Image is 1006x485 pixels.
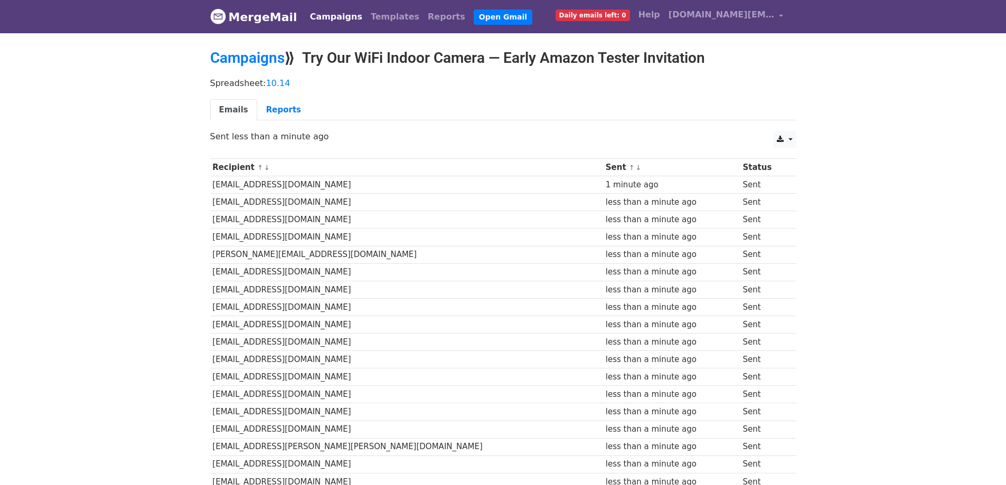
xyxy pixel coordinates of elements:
a: Emails [210,99,257,121]
a: ↓ [264,164,270,172]
div: less than a minute ago [606,406,738,418]
td: [EMAIL_ADDRESS][DOMAIN_NAME] [210,316,603,333]
td: Sent [740,298,789,316]
td: Sent [740,316,789,333]
div: less than a minute ago [606,266,738,278]
td: Sent [740,176,789,194]
span: [DOMAIN_NAME][EMAIL_ADDRESS][PERSON_NAME][DOMAIN_NAME] [669,8,774,21]
td: Sent [740,403,789,421]
td: Sent [740,421,789,438]
a: Reports [257,99,310,121]
a: ↑ [629,164,635,172]
h2: ⟫ Try Our WiFi Indoor Camera — Early Amazon Tester Invitation [210,49,796,67]
a: ↑ [257,164,263,172]
div: less than a minute ago [606,458,738,470]
td: [EMAIL_ADDRESS][DOMAIN_NAME] [210,403,603,421]
td: [EMAIL_ADDRESS][DOMAIN_NAME] [210,298,603,316]
a: Campaigns [210,49,285,66]
div: less than a minute ago [606,231,738,243]
td: Sent [740,438,789,455]
div: less than a minute ago [606,371,738,383]
a: Campaigns [306,6,366,27]
td: [EMAIL_ADDRESS][DOMAIN_NAME] [210,281,603,298]
a: Templates [366,6,424,27]
iframe: Chat Widget [953,434,1006,485]
td: [PERSON_NAME][EMAIL_ADDRESS][DOMAIN_NAME] [210,246,603,263]
td: Sent [740,211,789,229]
div: less than a minute ago [606,354,738,366]
div: less than a minute ago [606,196,738,208]
a: Daily emails left: 0 [551,4,634,25]
td: [EMAIL_ADDRESS][DOMAIN_NAME] [210,176,603,194]
td: [EMAIL_ADDRESS][DOMAIN_NAME] [210,229,603,246]
td: Sent [740,368,789,386]
th: Sent [603,159,740,176]
th: Status [740,159,789,176]
td: Sent [740,334,789,351]
td: Sent [740,281,789,298]
td: [EMAIL_ADDRESS][DOMAIN_NAME] [210,421,603,438]
a: [DOMAIN_NAME][EMAIL_ADDRESS][PERSON_NAME][DOMAIN_NAME] [664,4,788,29]
td: Sent [740,351,789,368]
a: Reports [424,6,469,27]
td: Sent [740,246,789,263]
div: less than a minute ago [606,336,738,348]
td: Sent [740,386,789,403]
div: less than a minute ago [606,301,738,313]
a: Help [634,4,664,25]
td: [EMAIL_ADDRESS][DOMAIN_NAME] [210,386,603,403]
div: less than a minute ago [606,249,738,261]
a: Open Gmail [474,9,532,25]
td: [EMAIL_ADDRESS][DOMAIN_NAME] [210,368,603,386]
span: Daily emails left: 0 [556,9,630,21]
td: Sent [740,194,789,211]
a: 10.14 [266,78,290,88]
td: Sent [740,229,789,246]
td: [EMAIL_ADDRESS][DOMAIN_NAME] [210,263,603,281]
th: Recipient [210,159,603,176]
td: [EMAIL_ADDRESS][DOMAIN_NAME] [210,351,603,368]
td: Sent [740,455,789,473]
img: MergeMail logo [210,8,226,24]
td: [EMAIL_ADDRESS][DOMAIN_NAME] [210,334,603,351]
div: less than a minute ago [606,284,738,296]
p: Spreadsheet: [210,78,796,89]
td: [EMAIL_ADDRESS][DOMAIN_NAME] [210,455,603,473]
td: [EMAIL_ADDRESS][PERSON_NAME][PERSON_NAME][DOMAIN_NAME] [210,438,603,455]
div: less than a minute ago [606,319,738,331]
td: Sent [740,263,789,281]
p: Sent less than a minute ago [210,131,796,142]
td: [EMAIL_ADDRESS][DOMAIN_NAME] [210,211,603,229]
div: 1 minute ago [606,179,738,191]
div: less than a minute ago [606,214,738,226]
td: [EMAIL_ADDRESS][DOMAIN_NAME] [210,194,603,211]
a: MergeMail [210,6,297,28]
div: less than a minute ago [606,441,738,453]
div: less than a minute ago [606,388,738,401]
div: less than a minute ago [606,423,738,435]
a: ↓ [636,164,642,172]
